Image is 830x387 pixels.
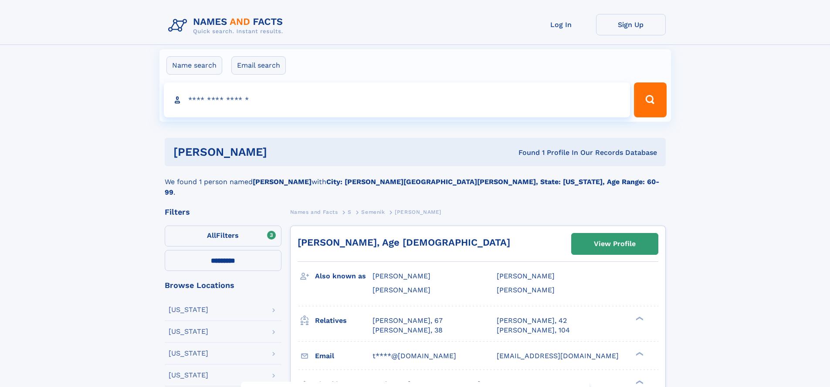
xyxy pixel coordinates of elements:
input: search input [164,82,630,117]
span: [PERSON_NAME] [497,272,555,280]
span: [PERSON_NAME] [497,286,555,294]
a: [PERSON_NAME], Age [DEMOGRAPHIC_DATA] [298,237,510,248]
label: Email search [231,56,286,75]
a: [PERSON_NAME], 38 [373,325,443,335]
b: [PERSON_NAME] [253,178,312,186]
div: [US_STATE] [169,372,208,379]
div: ❯ [634,379,644,385]
div: View Profile [594,234,636,254]
div: Browse Locations [165,281,281,289]
a: Names and Facts [290,206,338,217]
a: S [348,206,352,217]
span: Semenik [361,209,385,215]
div: [US_STATE] [169,350,208,357]
h1: [PERSON_NAME] [173,147,393,158]
span: All [207,231,216,240]
label: Filters [165,226,281,247]
h3: Relatives [315,313,373,328]
div: Found 1 Profile In Our Records Database [393,148,657,158]
div: [US_STATE] [169,306,208,313]
span: [PERSON_NAME] [373,286,430,294]
a: View Profile [572,233,658,254]
div: [US_STATE] [169,328,208,335]
img: Logo Names and Facts [165,14,290,38]
div: We found 1 person named with . [165,166,666,198]
a: Semenik [361,206,385,217]
a: [PERSON_NAME], 67 [373,316,443,325]
button: Search Button [634,82,666,117]
a: Sign Up [596,14,666,35]
div: ❯ [634,351,644,356]
span: [PERSON_NAME] [373,272,430,280]
label: Name search [166,56,222,75]
div: Filters [165,208,281,216]
span: S [348,209,352,215]
h3: Email [315,349,373,363]
a: [PERSON_NAME], 42 [497,316,567,325]
a: [PERSON_NAME], 104 [497,325,570,335]
span: [PERSON_NAME] [395,209,441,215]
div: ❯ [634,315,644,321]
b: City: [PERSON_NAME][GEOGRAPHIC_DATA][PERSON_NAME], State: [US_STATE], Age Range: 60-99 [165,178,659,196]
a: Log In [526,14,596,35]
h3: Also known as [315,269,373,284]
span: [EMAIL_ADDRESS][DOMAIN_NAME] [497,352,619,360]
